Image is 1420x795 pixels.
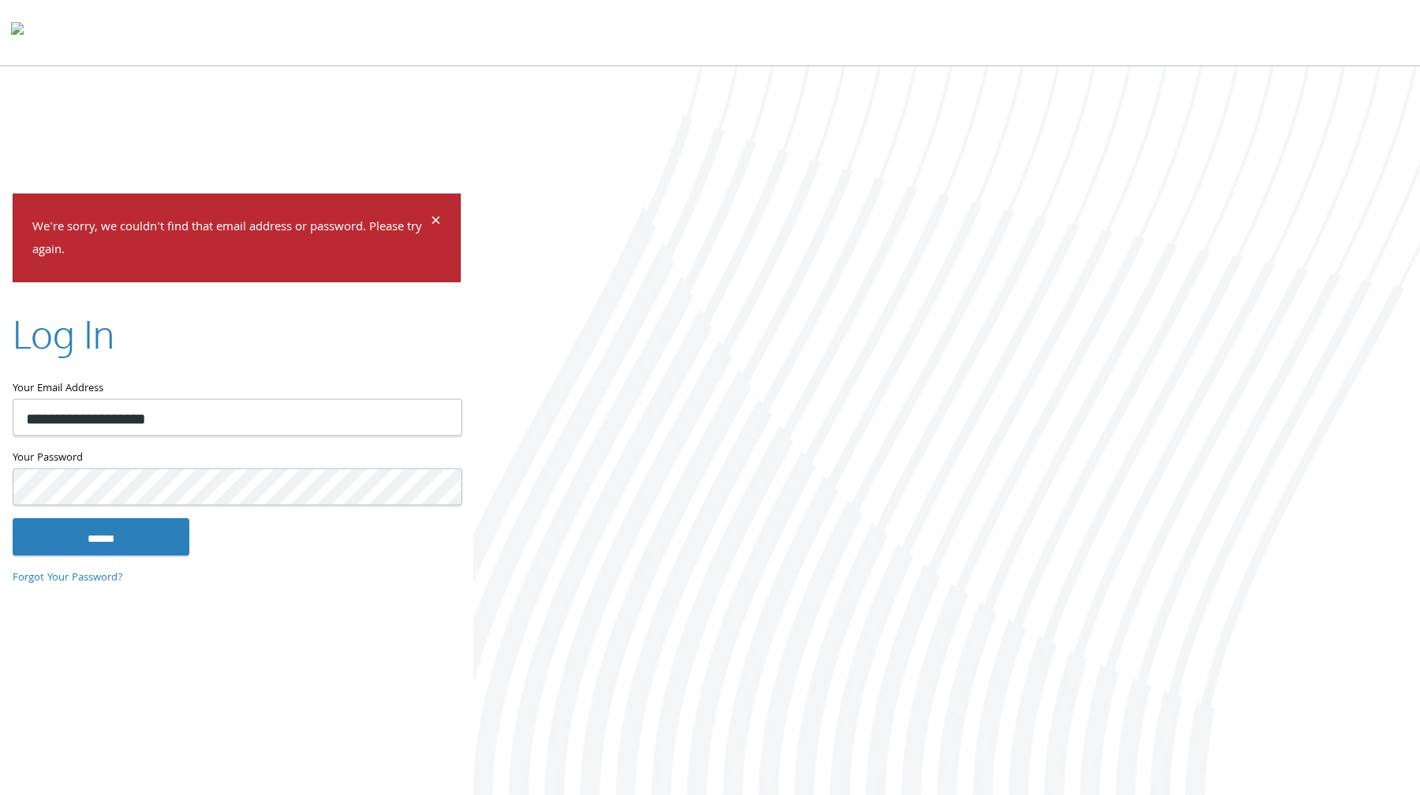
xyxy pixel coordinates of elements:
a: Forgot Your Password? [13,569,123,587]
label: Your Password [13,448,461,468]
button: Dismiss alert [431,214,441,233]
span: × [431,207,441,238]
img: todyl-logo-dark.svg [11,17,24,48]
p: We're sorry, we couldn't find that email address or password. Please try again. [32,217,428,263]
h2: Log In [13,307,114,360]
